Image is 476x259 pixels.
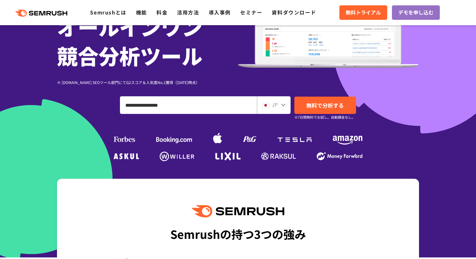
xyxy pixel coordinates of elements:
input: ドメイン、キーワードまたはURLを入力してください [120,97,257,114]
a: 機能 [136,8,147,16]
span: JP [272,101,278,108]
span: 無料トライアル [346,8,381,17]
a: 資料ダウンロード [272,8,316,16]
div: ※ [DOMAIN_NAME] SEOツール部門にてG2スコア＆人気度No.1獲得（[DATE]時点） [57,79,238,85]
a: Semrushとは [90,8,126,16]
span: 無料で分析する [306,101,344,109]
h1: オールインワン 競合分析ツール [57,12,238,70]
img: Semrush [192,205,284,217]
div: Semrushの持つ3つの強み [170,222,306,245]
a: 無料で分析する [294,97,356,114]
span: デモを申し込む [398,8,433,17]
a: 活用方法 [177,8,199,16]
a: デモを申し込む [392,5,440,20]
a: セミナー [240,8,262,16]
small: ※7日間無料でお試し。自動課金なし。 [294,114,355,120]
a: 無料トライアル [339,5,387,20]
a: 料金 [156,8,167,16]
a: 導入事例 [209,8,231,16]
